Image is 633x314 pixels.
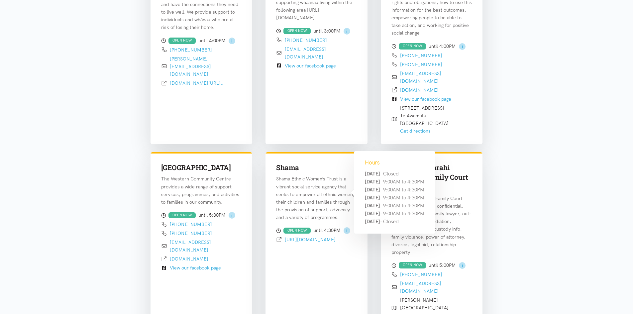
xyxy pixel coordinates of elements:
b: [DATE] [365,195,380,201]
a: [EMAIL_ADDRESS][DOMAIN_NAME] [400,280,441,294]
div: until 5:00PM [391,262,472,269]
b: [DATE] [365,187,380,193]
a: Get directions [400,128,431,134]
div: - Closed - 9:00AM to 4:30PM - 9:00AM to 4:30PM - 9:00AM to 4:30PM - 9:00AM to 4:30PM - 9:00AM to ... [354,170,435,234]
a: [DOMAIN_NAME] [170,256,208,262]
div: until 4:00PM [161,37,242,45]
a: View our facebook page [400,96,451,102]
div: until 4:00PM [391,42,472,50]
b: [DATE] [365,219,380,225]
div: OPEN NOW [399,43,426,50]
a: View our facebook page [285,63,336,69]
a: [PHONE_NUMBER] [285,37,327,43]
h3: [GEOGRAPHIC_DATA] [161,163,242,172]
a: [PHONE_NUMBER] [400,61,442,67]
a: View our facebook page [170,265,221,271]
div: OPEN NOW [283,228,311,234]
p: Shama Ethnic Women’s Trust is a vibrant social service agency that seeks to empower all ethnic wo... [276,175,357,221]
b: [DATE] [365,203,380,209]
a: [DOMAIN_NAME] [400,87,439,93]
a: [PHONE_NUMBER] [170,230,212,236]
div: OPEN NOW [168,212,196,219]
div: OPEN NOW [399,262,426,268]
a: [EMAIL_ADDRESS][DOMAIN_NAME] [170,239,211,253]
h3: Shama [276,163,357,172]
a: [DOMAIN_NAME][URL].. [170,80,223,86]
a: [PHONE_NUMBER] [170,221,212,227]
a: [EMAIL_ADDRESS][DOMAIN_NAME] [400,70,441,84]
a: [PHONE_NUMBER] [400,52,442,58]
a: [PHONE_NUMBER] [170,47,212,53]
h3: Hours [354,151,435,167]
div: until 5:30PM [161,211,242,219]
div: OPEN NOW [283,28,311,34]
a: [EMAIL_ADDRESS][DOMAIN_NAME] [285,46,326,60]
p: The Western Community Centre provides a wide range of support services, programmes, and activitie... [161,175,242,206]
div: until 3:00PM [276,27,357,35]
div: OPEN NOW [168,38,196,44]
div: [STREET_ADDRESS] Te Awamutu [GEOGRAPHIC_DATA] [400,104,449,135]
a: [PERSON_NAME][EMAIL_ADDRESS][DOMAIN_NAME] [170,56,211,77]
b: [DATE] [365,211,380,217]
b: [DATE] [365,179,380,185]
b: [DATE] [365,171,380,177]
a: [PHONE_NUMBER] [400,271,442,277]
a: [URL][DOMAIN_NAME] [285,237,336,243]
div: until 4:30PM [276,227,357,235]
